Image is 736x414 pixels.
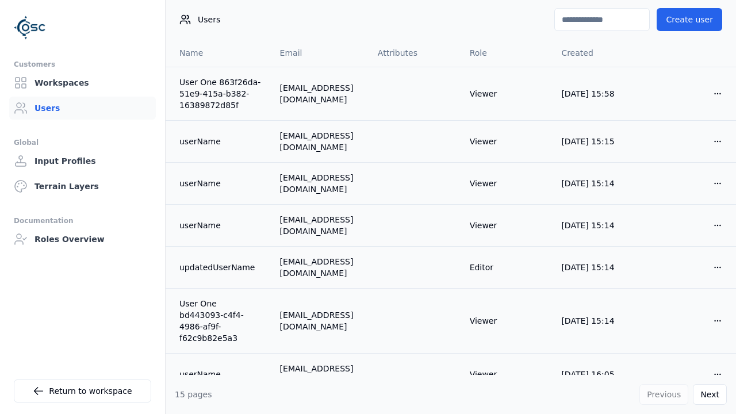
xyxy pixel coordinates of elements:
[9,71,156,94] a: Workspaces
[280,82,359,105] div: [EMAIL_ADDRESS][DOMAIN_NAME]
[271,39,369,67] th: Email
[470,88,543,99] div: Viewer
[561,315,635,327] div: [DATE] 15:14
[470,136,543,147] div: Viewer
[470,369,543,380] div: Viewer
[561,262,635,273] div: [DATE] 15:14
[14,379,151,402] a: Return to workspace
[198,14,220,25] span: Users
[179,369,262,380] a: userName
[179,220,262,231] a: userName
[369,39,461,67] th: Attributes
[561,369,635,380] div: [DATE] 16:05
[552,39,644,67] th: Created
[179,298,262,344] a: User One bd443093-c4f4-4986-af9f-f62c9b82e5a3
[280,256,359,279] div: [EMAIL_ADDRESS][DOMAIN_NAME]
[280,172,359,195] div: [EMAIL_ADDRESS][DOMAIN_NAME]
[9,175,156,198] a: Terrain Layers
[461,39,553,67] th: Role
[179,76,262,111] a: User One 863f26da-51e9-415a-b382-16389872d85f
[280,363,359,386] div: [EMAIL_ADDRESS][DOMAIN_NAME]
[470,220,543,231] div: Viewer
[9,149,156,172] a: Input Profiles
[470,315,543,327] div: Viewer
[179,262,262,273] a: updatedUserName
[561,178,635,189] div: [DATE] 15:14
[14,57,151,71] div: Customers
[179,178,262,189] a: userName
[14,136,151,149] div: Global
[280,309,359,332] div: [EMAIL_ADDRESS][DOMAIN_NAME]
[175,390,212,399] span: 15 pages
[166,39,271,67] th: Name
[470,178,543,189] div: Viewer
[9,97,156,120] a: Users
[561,220,635,231] div: [DATE] 15:14
[9,228,156,251] a: Roles Overview
[561,136,635,147] div: [DATE] 15:15
[14,11,46,44] img: Logo
[179,136,262,147] a: userName
[470,262,543,273] div: Editor
[657,8,722,31] button: Create user
[280,130,359,153] div: [EMAIL_ADDRESS][DOMAIN_NAME]
[693,384,727,405] button: Next
[561,88,635,99] div: [DATE] 15:58
[14,214,151,228] div: Documentation
[280,214,359,237] div: [EMAIL_ADDRESS][DOMAIN_NAME]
